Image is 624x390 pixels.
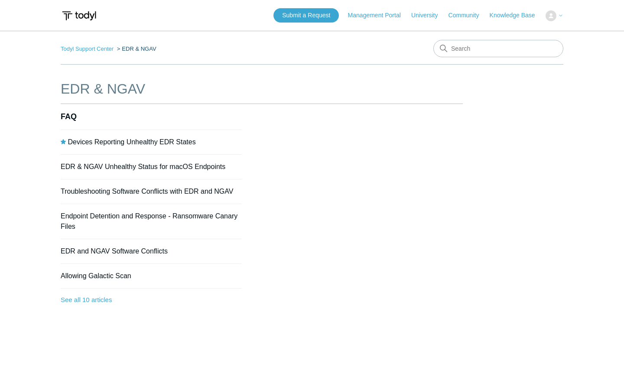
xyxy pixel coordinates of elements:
h1: EDR & NGAV [61,78,463,99]
input: Search [433,40,563,57]
a: Allowing Galactic Scan [61,272,131,279]
a: Todyl Support Center [61,45,114,52]
svg: Promoted article [61,139,66,144]
a: Knowledge Base [490,11,544,20]
a: University [411,11,446,20]
li: Todyl Support Center [61,45,115,52]
a: Troubleshooting Software Conflicts with EDR and NGAV [61,188,233,195]
a: Endpoint Detention and Response - Ransomware Canary Files [61,212,237,230]
a: Management Portal [348,11,409,20]
a: FAQ [61,112,77,121]
img: Todyl Support Center Help Center home page [61,8,97,24]
a: Devices Reporting Unhealthy EDR States [68,138,195,146]
li: EDR & NGAV [115,45,156,52]
a: EDR & NGAV Unhealthy Status for macOS Endpoints [61,163,225,170]
a: Community [448,11,488,20]
a: See all 10 articles [61,289,242,312]
a: EDR and NGAV Software Conflicts [61,247,168,255]
a: Submit a Request [273,8,339,23]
